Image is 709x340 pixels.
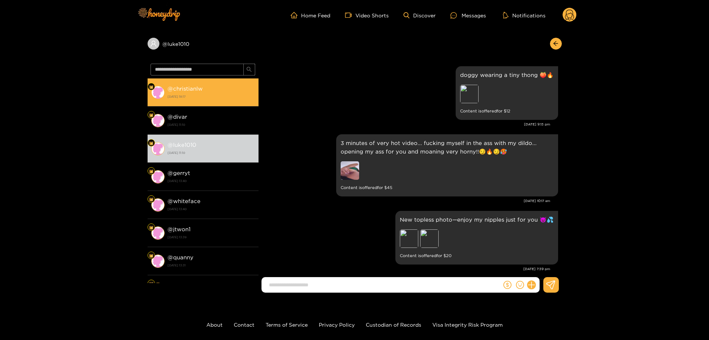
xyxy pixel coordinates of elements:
img: conversation [151,198,165,212]
span: smile [516,281,524,289]
a: Contact [234,322,254,327]
div: @luke1010 [148,38,259,50]
img: Fan Level [149,197,153,202]
a: About [206,322,223,327]
img: conversation [151,142,165,155]
p: New topless photo—enjoy my nipples just for you 😈💦 [400,215,554,224]
a: Home Feed [291,12,330,18]
button: dollar [502,279,513,290]
strong: [DATE] 18:17 [168,93,255,100]
strong: [DATE] 11:10 [168,149,255,156]
div: [DATE] 9:13 pm [262,122,550,127]
div: Aug. 21, 7:39 pm [395,211,558,265]
strong: [DATE] 13:39 [168,234,255,240]
a: Custodian of Records [366,322,421,327]
img: Fan Level [149,113,153,117]
img: conversation [151,283,165,296]
p: 3 minutes of very hot video... fucking myself in the ass with my dildo... opening my ass for you ... [341,139,554,156]
img: conversation [151,114,165,127]
img: Fan Level [149,141,153,145]
a: Privacy Policy [319,322,355,327]
div: [DATE] 7:39 pm [262,266,550,272]
img: Fan Level [149,225,153,230]
div: [DATE] 10:17 am [262,198,550,203]
img: Fan Level [149,282,153,286]
small: Content is offered for $ 45 [341,184,554,192]
strong: @ luke1010 [168,142,196,148]
button: arrow-left [550,38,562,50]
div: Aug. 21, 10:17 am [336,134,558,196]
span: home [291,12,301,18]
img: conversation [151,86,165,99]
span: user [150,40,157,47]
strong: @ christianlw [168,85,203,92]
span: video-camera [345,12,355,18]
div: Messages [450,11,486,20]
img: preview [341,161,359,180]
img: Fan Level [149,169,153,174]
strong: [DATE] 13:40 [168,206,255,212]
button: search [243,64,255,75]
p: doggy wearing a tiny thong 🍑🔥 [460,71,554,79]
strong: @ quanny [168,254,193,260]
strong: @ popcornplayer08 [168,282,222,289]
div: Aug. 20, 9:13 pm [456,66,558,120]
a: Video Shorts [345,12,389,18]
small: Content is offered for $ 12 [460,107,554,115]
span: dollar [503,281,512,289]
a: Terms of Service [266,322,308,327]
a: Discover [404,12,436,18]
strong: [DATE] 11:10 [168,121,255,128]
strong: @ gerryt [168,170,190,176]
img: Fan Level [149,85,153,89]
img: conversation [151,255,165,268]
img: conversation [151,226,165,240]
strong: [DATE] 13:40 [168,178,255,184]
img: Fan Level [149,253,153,258]
strong: [DATE] 13:31 [168,262,255,269]
button: Notifications [501,11,548,19]
strong: @ divar [168,114,187,120]
strong: @ jtwon1 [168,226,190,232]
strong: @ whiteface [168,198,200,204]
span: search [246,67,252,73]
span: arrow-left [553,41,558,47]
img: conversation [151,170,165,184]
small: Content is offered for $ 20 [400,252,554,260]
a: Visa Integrity Risk Program [432,322,503,327]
